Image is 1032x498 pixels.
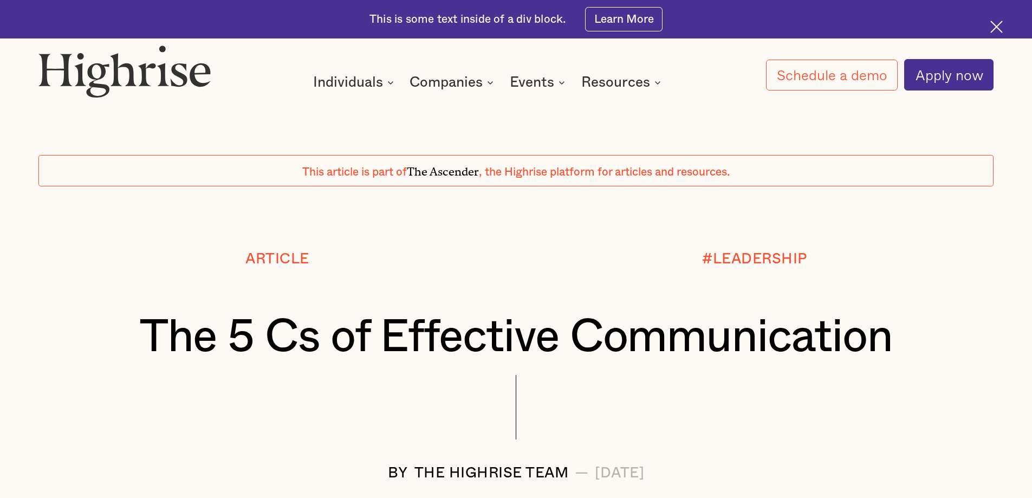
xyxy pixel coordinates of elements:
[410,76,497,89] div: Companies
[302,166,407,178] span: This article is part of
[581,76,664,89] div: Resources
[79,312,954,363] h1: The 5 Cs of Effective Communication
[313,76,383,89] div: Individuals
[990,21,1003,33] img: Cross icon
[585,7,663,31] a: Learn More
[369,12,566,27] div: This is some text inside of a div block.
[245,251,309,267] div: Article
[313,76,397,89] div: Individuals
[510,76,568,89] div: Events
[904,59,994,90] a: Apply now
[414,465,569,481] div: The Highrise Team
[702,251,807,267] div: #LEADERSHIP
[510,76,554,89] div: Events
[581,76,650,89] div: Resources
[388,465,408,481] div: BY
[479,166,730,178] span: , the Highrise platform for articles and resources.
[410,76,483,89] div: Companies
[407,162,479,176] span: The Ascender
[38,45,211,97] img: Highrise logo
[575,465,589,481] div: —
[766,60,898,90] a: Schedule a demo
[595,465,644,481] div: [DATE]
